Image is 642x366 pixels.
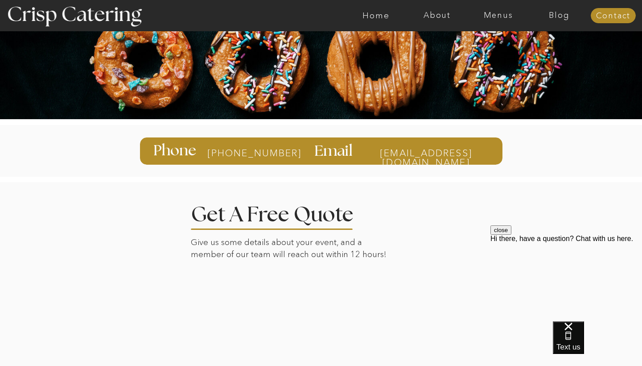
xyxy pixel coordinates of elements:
[553,321,642,366] iframe: podium webchat widget bubble
[207,148,278,158] a: [PHONE_NUMBER]
[191,237,393,263] p: Give us some details about your event, and a member of our team will reach out within 12 hours!
[407,11,468,20] a: About
[362,148,490,157] a: [EMAIL_ADDRESS][DOMAIN_NAME]
[529,11,590,20] a: Blog
[153,143,198,158] h3: Phone
[468,11,529,20] a: Menus
[314,144,355,158] h3: Email
[191,204,381,221] h2: Get A Free Quote
[591,12,636,21] a: Contact
[346,11,407,20] a: Home
[490,225,642,333] iframe: podium webchat widget prompt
